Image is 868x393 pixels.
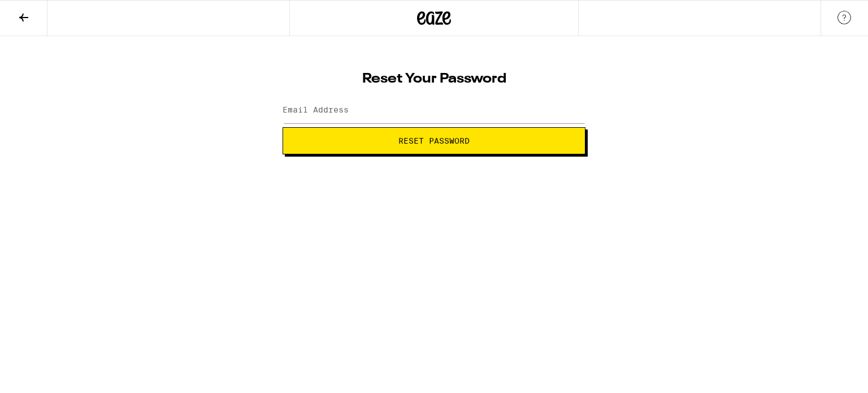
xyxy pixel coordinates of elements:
label: Email Address [283,105,349,114]
span: Reset Password [398,137,470,145]
button: Reset Password [283,127,585,154]
input: Email Address [283,98,585,123]
span: Hi. Need any help? [7,8,81,17]
h1: Reset Your Password [283,72,585,86]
